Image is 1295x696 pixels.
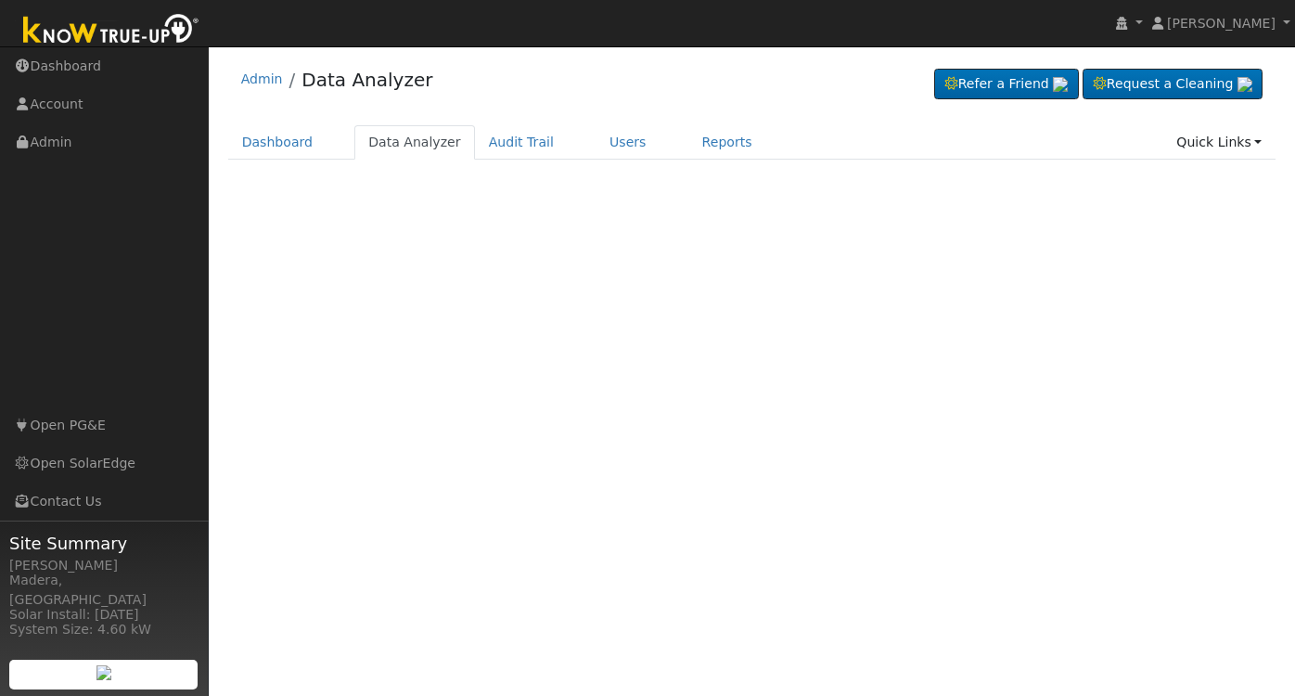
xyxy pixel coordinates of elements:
img: retrieve [1237,77,1252,92]
a: Data Analyzer [301,69,432,91]
a: Request a Cleaning [1083,69,1263,100]
span: Site Summary [9,531,199,556]
a: Audit Trail [475,125,568,160]
a: Refer a Friend [934,69,1079,100]
img: retrieve [96,665,111,680]
a: Data Analyzer [354,125,475,160]
span: [PERSON_NAME] [1167,16,1276,31]
div: [PERSON_NAME] [9,556,199,575]
div: System Size: 4.60 kW [9,620,199,639]
div: Solar Install: [DATE] [9,605,199,625]
a: Dashboard [228,125,327,160]
img: Know True-Up [14,10,209,52]
a: Reports [688,125,766,160]
div: Madera, [GEOGRAPHIC_DATA] [9,571,199,610]
img: retrieve [1053,77,1068,92]
a: Quick Links [1162,125,1276,160]
a: Admin [241,71,283,86]
a: Users [596,125,660,160]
